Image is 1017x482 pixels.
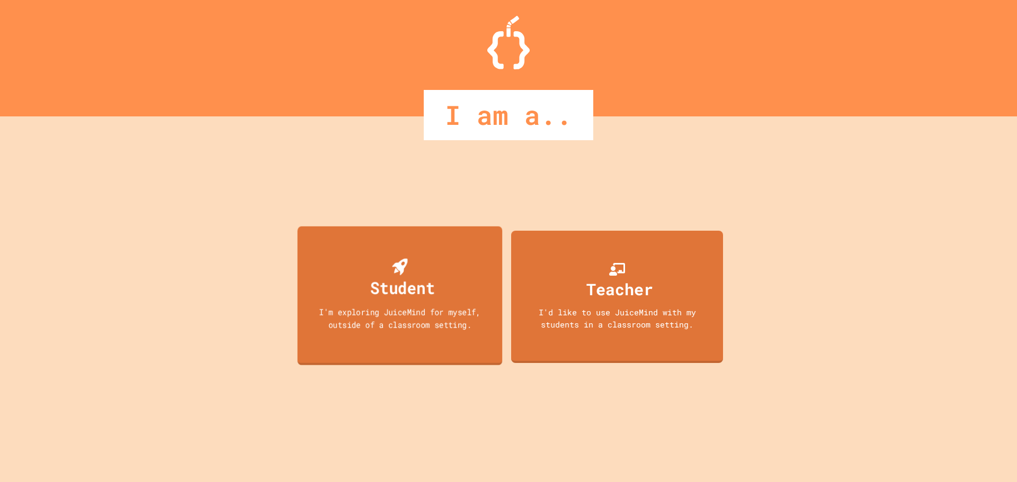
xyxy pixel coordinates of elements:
[522,306,712,330] div: I'd like to use JuiceMind with my students in a classroom setting.
[487,16,530,69] img: Logo.svg
[586,277,653,301] div: Teacher
[424,90,593,140] div: I am a..
[308,305,492,330] div: I'm exploring JuiceMind for myself, outside of a classroom setting.
[370,275,435,300] div: Student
